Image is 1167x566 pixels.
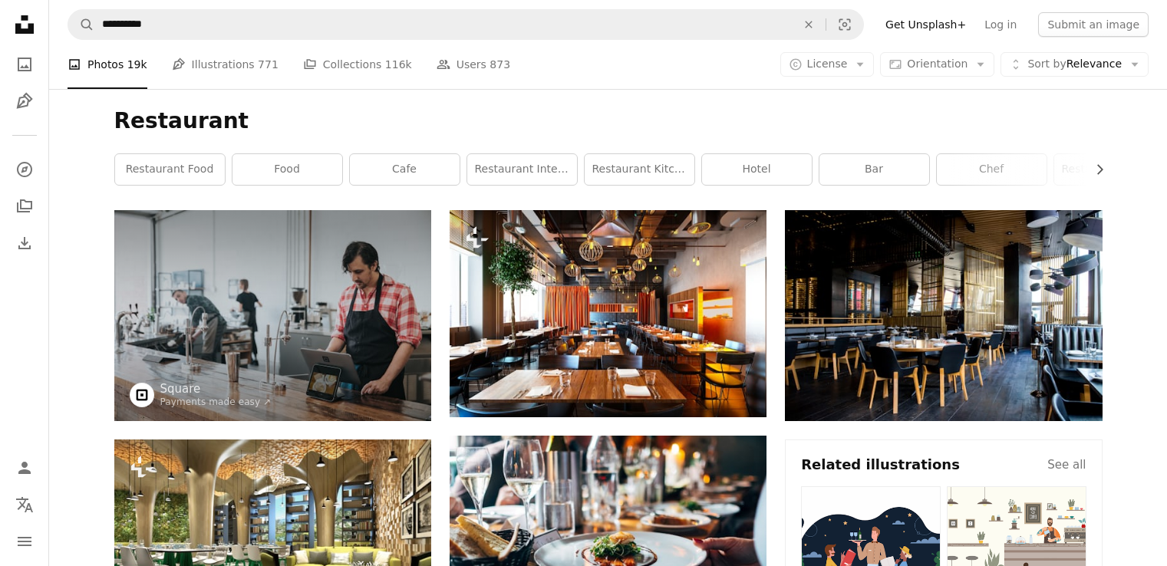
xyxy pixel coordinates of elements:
[780,52,875,77] button: License
[350,154,460,185] a: cafe
[1001,52,1149,77] button: Sort byRelevance
[490,56,510,73] span: 873
[1086,154,1103,185] button: scroll list to the right
[801,456,960,474] h4: Related illustrations
[585,154,694,185] a: restaurant kitchen
[1054,154,1164,185] a: restaurant background
[1038,12,1149,37] button: Submit an image
[232,154,342,185] a: food
[876,12,975,37] a: Get Unsplash+
[160,397,272,407] a: Payments made easy ↗
[937,154,1047,185] a: chef
[785,210,1102,421] img: photo of pub set in room during daytime
[1027,58,1066,70] span: Sort by
[907,58,968,70] span: Orientation
[9,489,40,520] button: Language
[1027,57,1122,72] span: Relevance
[68,10,94,39] button: Search Unsplash
[880,52,994,77] button: Orientation
[450,307,766,321] a: 3d render of luxury restaurant interior
[68,9,864,40] form: Find visuals sitewide
[160,381,272,397] a: Square
[9,49,40,80] a: Photos
[9,526,40,557] button: Menu
[114,308,431,322] a: people in kitchen
[467,154,577,185] a: restaurant interior
[9,191,40,222] a: Collections
[826,10,863,39] button: Visual search
[258,56,279,73] span: 771
[9,86,40,117] a: Illustrations
[785,308,1102,322] a: photo of pub set in room during daytime
[702,154,812,185] a: hotel
[130,383,154,407] img: Go to Square's profile
[9,452,40,483] a: Log in / Sign up
[172,40,279,89] a: Illustrations 771
[450,210,766,417] img: 3d render of luxury restaurant interior
[115,154,225,185] a: restaurant food
[114,536,431,550] a: 3d render of luxury hotel lobby and reception
[385,56,412,73] span: 116k
[807,58,848,70] span: License
[1047,456,1086,474] a: See all
[114,107,1103,135] h1: Restaurant
[9,228,40,258] a: Download History
[792,10,826,39] button: Clear
[437,40,510,89] a: Users 873
[114,210,431,421] img: people in kitchen
[303,40,412,89] a: Collections 116k
[9,154,40,185] a: Explore
[819,154,929,185] a: bar
[975,12,1026,37] a: Log in
[450,534,766,548] a: dish on white ceramic plate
